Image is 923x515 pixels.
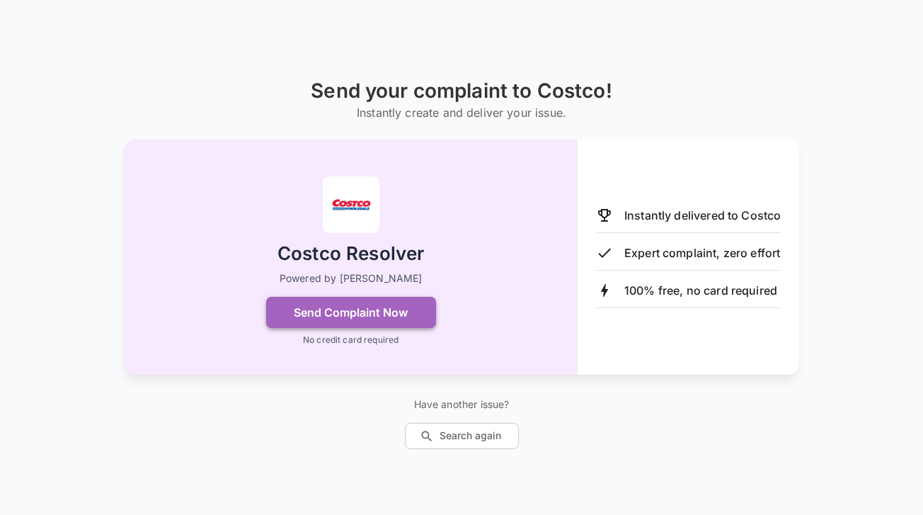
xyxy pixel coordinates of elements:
[624,244,780,261] p: Expert complaint, zero effort
[277,242,424,266] h2: Costco Resolver
[311,79,612,103] h1: Send your complaint to Costco!
[311,103,612,123] h6: Instantly create and deliver your issue.
[405,423,519,449] button: Search again
[280,271,423,285] p: Powered by [PERSON_NAME]
[624,282,777,299] p: 100% free, no card required
[303,334,399,346] p: No credit card required
[624,207,781,224] p: Instantly delivered to Costco
[323,176,379,233] img: Costco
[266,297,436,328] button: Send Complaint Now
[405,397,519,412] p: Have another issue?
